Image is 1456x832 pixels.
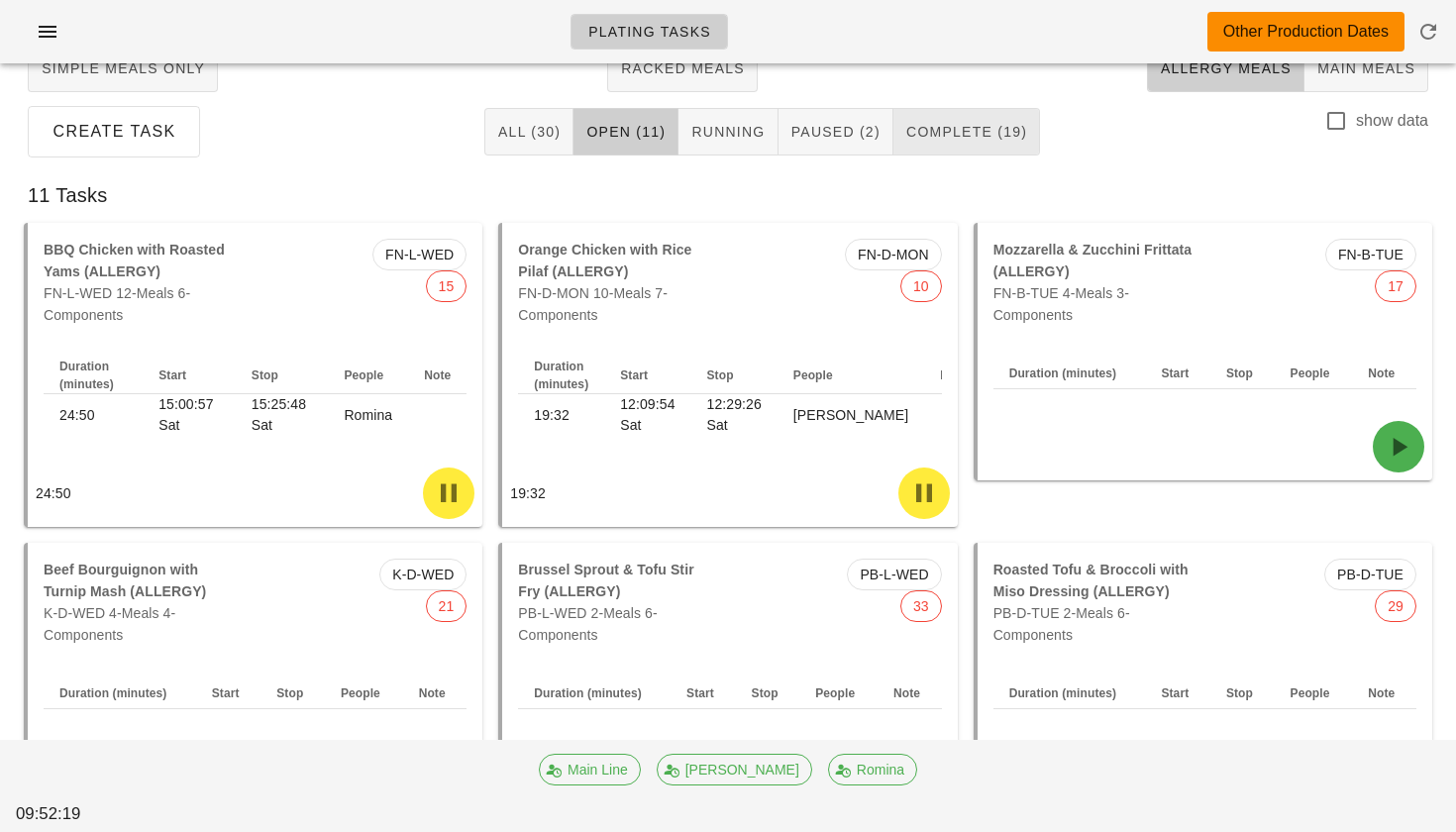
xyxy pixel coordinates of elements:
span: Allergy Meals [1160,60,1292,76]
div: K-D-WED 4-Meals 4-Components [32,547,256,658]
td: [PERSON_NAME] [778,394,924,436]
div: 09:52:19 [12,797,132,830]
span: Paused (2) [790,124,881,140]
th: Note [878,677,942,709]
span: 10 [913,271,929,301]
td: 12:29:26 Sat [691,394,778,436]
button: Running [678,108,778,156]
span: Main Meals [1316,60,1415,76]
span: Plating Tasks [587,24,711,40]
b: Beef Bourguignon with Turnip Mash (ALLERGY) [44,562,206,599]
span: FN-L-WED [385,240,454,269]
span: Simple Meals Only [41,60,205,76]
button: Simple Meals Only [28,45,218,92]
span: Open (11) [585,124,666,140]
td: 12:09:54 Sat [604,394,690,436]
th: People [1275,677,1353,709]
div: PB-L-WED 2-Meals 6-Components [506,547,730,658]
span: FN-B-TUE [1338,240,1404,269]
th: Stop [236,358,329,394]
th: Duration (minutes) [993,358,1146,389]
th: Start [671,677,736,709]
span: Complete (19) [905,124,1027,140]
span: [PERSON_NAME] [670,755,799,784]
th: People [325,677,403,709]
span: 15 [439,271,455,301]
span: Romina [841,755,904,784]
th: Note [1352,677,1416,709]
td: 15:25:48 Sat [236,394,329,436]
div: FN-B-TUE 4-Meals 3-Components [982,227,1205,338]
span: Racked Meals [620,60,745,76]
div: FN-L-WED 12-Meals 6-Components [32,227,256,338]
b: BBQ Chicken with Roasted Yams (ALLERGY) [44,242,225,279]
span: 29 [1388,591,1404,621]
div: 24:50 [28,460,482,527]
button: Racked Meals [607,45,758,92]
label: show data [1356,111,1428,131]
th: Stop [1210,677,1275,709]
b: Orange Chicken with Rice Pilaf (ALLERGY) [518,242,691,279]
td: 19:32 [518,394,604,436]
th: Duration (minutes) [993,677,1146,709]
th: Start [1145,677,1210,709]
th: People [778,358,924,394]
button: Paused (2) [779,108,893,156]
th: Stop [736,677,800,709]
button: Allergy Meals [1147,45,1304,92]
span: FN-D-MON [858,240,929,269]
td: 24:50 [44,394,143,436]
th: Start [196,677,261,709]
th: Stop [1210,358,1275,389]
td: Romina [328,394,408,436]
b: Mozzarella & Zucchini Frittata (ALLERGY) [993,242,1193,279]
button: Create Task [28,106,200,157]
th: People [328,358,408,394]
span: PB-L-WED [860,560,928,589]
button: Main Meals [1304,45,1428,92]
div: FN-D-MON 10-Meals 7-Components [506,227,730,338]
span: 33 [913,591,929,621]
b: Brussel Sprout & Tofu Stir Fry (ALLERGY) [518,562,693,599]
a: Plating Tasks [571,14,728,50]
th: Start [143,358,236,394]
span: PB-D-TUE [1337,560,1404,589]
span: Running [690,124,765,140]
button: Complete (19) [893,108,1040,156]
th: Start [1145,358,1210,389]
th: Stop [260,677,325,709]
th: Duration (minutes) [44,677,196,709]
div: 19:32 [502,460,957,527]
b: Roasted Tofu & Broccoli with Miso Dressing (ALLERGY) [993,562,1189,599]
span: 17 [1388,271,1404,301]
th: Duration (minutes) [44,358,143,394]
span: Create Task [52,123,176,141]
td: 15:00:57 Sat [143,394,236,436]
button: All (30) [484,108,573,156]
th: Stop [691,358,778,394]
button: Open (11) [573,108,678,156]
span: 21 [439,591,455,621]
div: Other Production Dates [1223,20,1389,44]
th: Note [408,358,467,394]
th: Start [604,358,690,394]
th: Duration (minutes) [518,677,671,709]
th: People [799,677,878,709]
div: PB-D-TUE 2-Meals 6-Components [982,547,1205,658]
th: Duration (minutes) [518,358,604,394]
th: People [1275,358,1353,389]
span: Main Line [552,755,628,784]
div: 11 Tasks [12,163,1444,227]
span: K-D-WED [392,560,454,589]
th: Note [1352,358,1416,389]
span: All (30) [497,124,561,140]
th: Note [924,358,983,394]
th: Note [403,677,468,709]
